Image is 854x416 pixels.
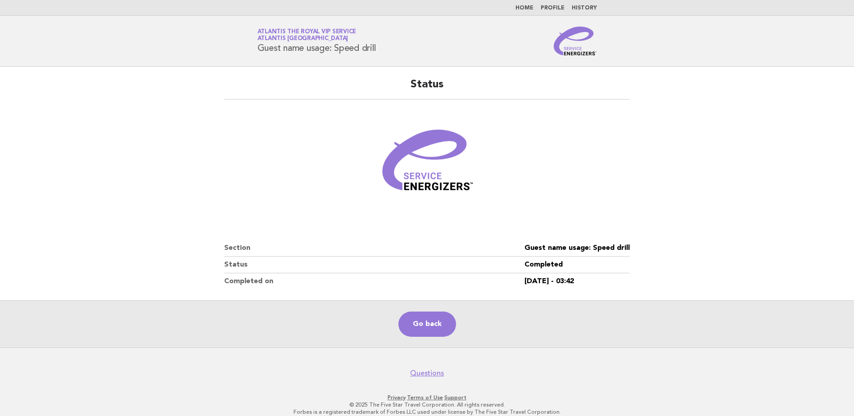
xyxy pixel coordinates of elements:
[554,27,597,55] img: Service Energizers
[258,29,376,53] h1: Guest name usage: Speed drill
[444,394,466,401] a: Support
[524,273,630,289] dd: [DATE] - 03:42
[410,369,444,378] a: Questions
[407,394,443,401] a: Terms of Use
[524,240,630,257] dd: Guest name usage: Speed drill
[152,394,703,401] p: · ·
[224,240,524,257] dt: Section
[258,29,357,41] a: Atlantis the Royal VIP ServiceAtlantis [GEOGRAPHIC_DATA]
[572,5,597,11] a: History
[224,257,524,273] dt: Status
[388,394,406,401] a: Privacy
[152,401,703,408] p: © 2025 The Five Star Travel Corporation. All rights reserved.
[152,408,703,416] p: Forbes is a registered trademark of Forbes LLC used under license by The Five Star Travel Corpora...
[224,273,524,289] dt: Completed on
[373,110,481,218] img: Verified
[515,5,533,11] a: Home
[541,5,565,11] a: Profile
[258,36,348,42] span: Atlantis [GEOGRAPHIC_DATA]
[398,312,456,337] a: Go back
[224,77,630,99] h2: Status
[524,257,630,273] dd: Completed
